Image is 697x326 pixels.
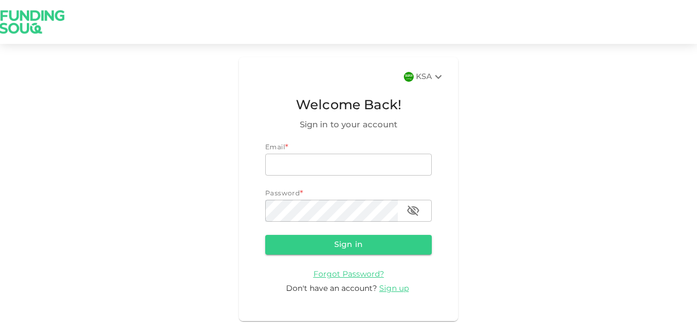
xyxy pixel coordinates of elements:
img: flag-sa.b9a346574cdc8950dd34b50780441f57.svg [404,72,414,82]
span: Email [265,144,285,151]
div: KSA [416,70,445,83]
button: Sign in [265,235,432,255]
input: email [265,154,432,176]
span: Password [265,190,300,197]
span: Sign in to your account [265,119,432,132]
span: Don't have an account? [286,285,377,293]
span: Welcome Back! [265,95,432,116]
a: Forgot Password? [313,270,384,278]
input: password [265,200,398,222]
span: Sign up [379,285,409,293]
